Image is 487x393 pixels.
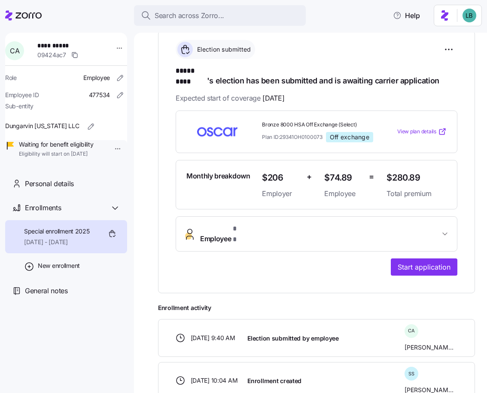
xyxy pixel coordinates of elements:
[19,150,93,158] span: Eligibility will start on [DATE]
[5,74,17,82] span: Role
[191,376,238,385] span: [DATE] 10:04 AM
[397,127,447,136] a: View plan details
[25,286,68,296] span: General notes
[24,227,90,236] span: Special enrollment 2025
[5,122,79,130] span: Dungarvin [US_STATE] LLC
[387,171,447,185] span: $280.89
[19,140,93,149] span: Waiting for benefit eligibility
[324,171,362,185] span: $74.89
[324,188,362,199] span: Employee
[262,121,380,129] span: Bronze 8000 HSA Off Exchange (Select)
[397,128,436,136] span: View plan details
[37,51,66,59] span: 09424ac7
[408,372,414,376] span: S S
[262,188,300,199] span: Employer
[195,45,251,54] span: Election submitted
[391,258,457,276] button: Start application
[386,7,427,24] button: Help
[158,304,475,312] span: Enrollment activity
[176,217,457,251] button: Employee* *
[5,102,33,111] span: Sub-entity
[5,91,39,99] span: Employee ID
[262,93,284,104] span: [DATE]
[398,262,450,272] span: Start application
[463,9,476,22] img: 55738f7c4ee29e912ff6c7eae6e0401b
[186,122,248,141] img: Oscar
[134,5,306,26] button: Search across Zorro...
[25,203,61,213] span: Enrollments
[176,93,284,104] span: Expected start of coverage
[247,377,301,385] span: Enrollment created
[38,261,80,270] span: New enrollment
[10,47,19,54] span: C A
[330,133,369,141] span: Off exchange
[387,188,447,199] span: Total premium
[186,171,250,181] span: Monthly breakdown
[262,133,323,141] span: Plan ID: 29341OH0100073
[155,10,224,21] span: Search across Zorro...
[247,334,339,343] span: Election submitted by employee
[262,171,300,185] span: $206
[25,178,74,189] span: Personal details
[191,334,235,342] span: [DATE] 9:40 AM
[307,171,312,183] span: +
[24,238,90,246] span: [DATE] - [DATE]
[405,343,454,352] span: [PERSON_NAME]
[393,10,420,21] span: Help
[83,74,110,82] span: Employee
[369,171,374,183] span: =
[408,329,415,333] span: C A
[89,91,110,99] span: 477534
[176,66,457,86] h1: 's election has been submitted and is awaiting carrier application
[200,224,240,244] span: Employee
